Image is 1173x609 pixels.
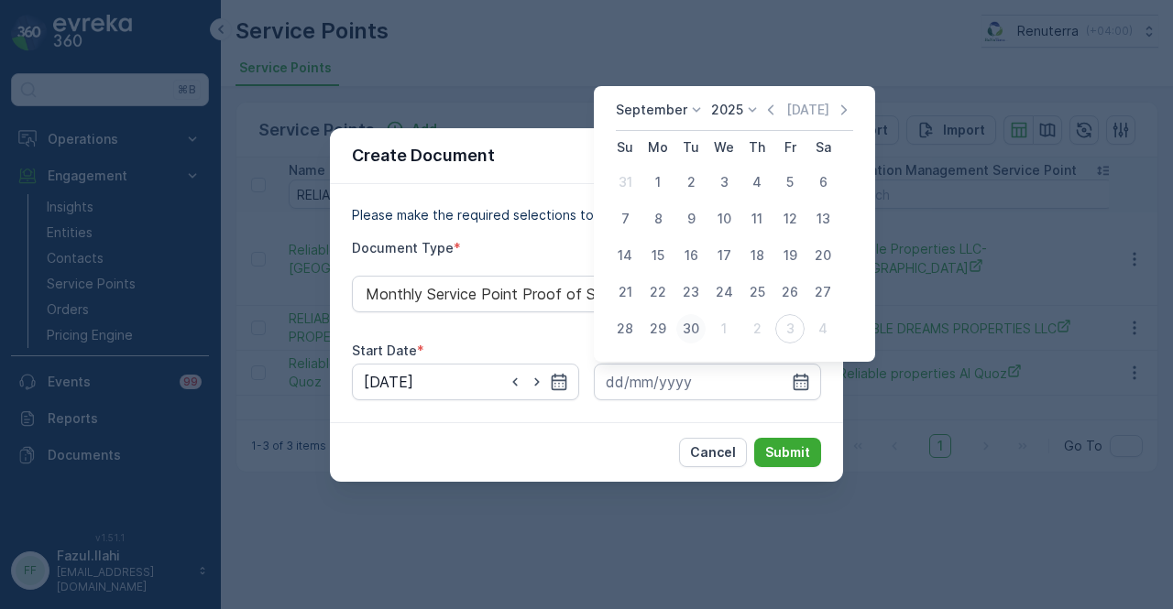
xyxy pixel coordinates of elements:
div: 31 [610,168,640,197]
p: September [616,101,687,119]
div: 5 [775,168,805,197]
div: 8 [643,204,673,234]
div: 7 [610,204,640,234]
div: 24 [709,277,739,307]
div: 3 [775,314,805,343]
th: Wednesday [707,131,740,164]
div: 22 [643,277,673,307]
p: Cancel [690,443,736,462]
div: 2 [676,168,706,197]
div: 19 [775,241,805,270]
th: Friday [773,131,806,164]
p: [DATE] [786,101,829,119]
div: 2 [742,314,772,343]
div: 9 [676,204,706,234]
div: 4 [742,168,772,197]
div: 1 [643,168,673,197]
div: 29 [643,314,673,343]
div: 26 [775,277,805,307]
button: Submit [754,438,821,467]
button: Cancel [679,438,747,467]
div: 4 [808,314,838,343]
div: 16 [676,241,706,270]
div: 27 [808,277,838,307]
div: 11 [742,204,772,234]
label: Document Type [352,240,454,256]
div: 10 [709,204,739,234]
div: 15 [643,241,673,270]
div: 13 [808,204,838,234]
div: 18 [742,241,772,270]
div: 6 [808,168,838,197]
div: 3 [709,168,739,197]
div: 23 [676,277,706,307]
div: 12 [775,204,805,234]
div: 1 [709,314,739,343]
div: 21 [610,277,640,307]
th: Saturday [806,131,839,164]
p: Create Document [352,143,495,169]
p: Submit [765,443,810,462]
div: 17 [709,241,739,270]
input: dd/mm/yyyy [594,364,821,400]
p: Please make the required selections to create your document. [352,206,821,224]
input: dd/mm/yyyy [352,364,579,400]
th: Thursday [740,131,773,164]
div: 20 [808,241,838,270]
div: 30 [676,314,706,343]
div: 25 [742,277,772,307]
div: 14 [610,241,640,270]
th: Tuesday [674,131,707,164]
div: 28 [610,314,640,343]
label: Start Date [352,343,417,358]
p: 2025 [711,101,743,119]
th: Monday [641,131,674,164]
th: Sunday [608,131,641,164]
